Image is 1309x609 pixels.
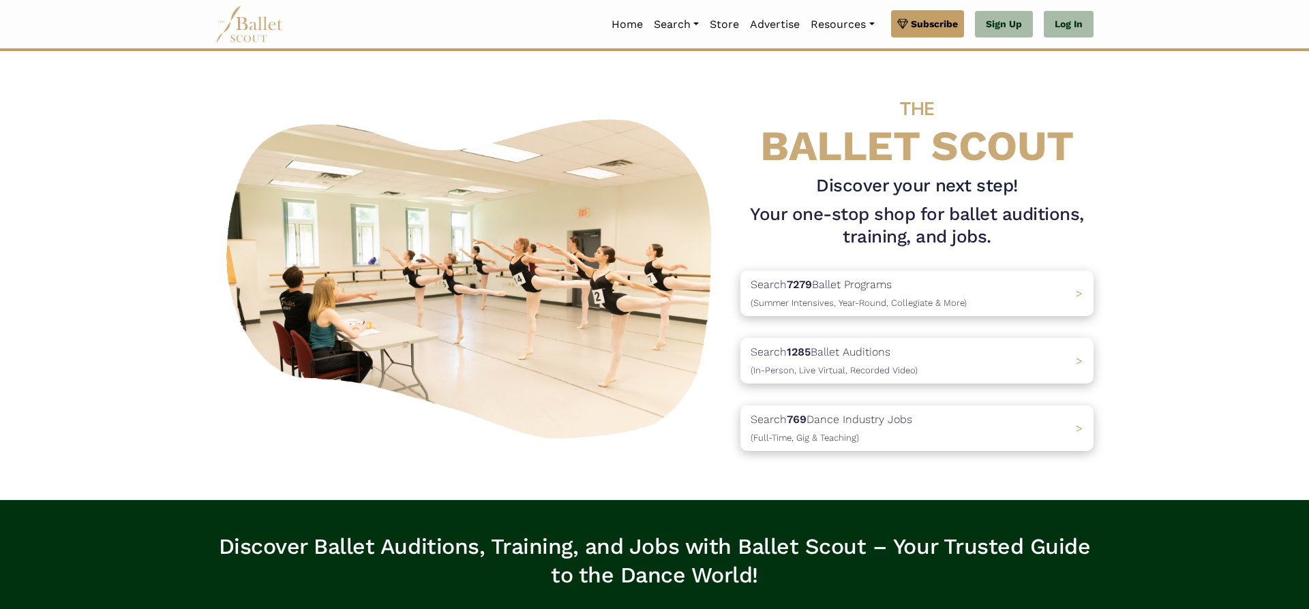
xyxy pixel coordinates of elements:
[1076,422,1083,435] span: >
[751,365,918,375] span: (In-Person, Live Virtual, Recorded Video)
[787,278,812,291] b: 7279
[787,345,811,358] b: 1285
[911,16,958,31] span: Subscribe
[606,10,648,39] a: Home
[897,16,908,31] img: gem.svg
[1076,287,1083,300] span: >
[751,411,912,446] p: Search Dance Industry Jobs
[704,10,744,39] a: Store
[215,104,729,447] img: A group of ballerinas talking to each other in a ballet studio
[1044,11,1094,38] a: Log In
[1076,354,1083,367] span: >
[751,298,967,308] span: (Summer Intensives, Year-Round, Collegiate & More)
[215,533,1094,589] h3: Discover Ballet Auditions, Training, and Jobs with Ballet Scout – Your Trusted Guide to the Dance...
[740,203,1094,249] h1: Your one-stop shop for ballet auditions, training, and jobs.
[891,10,964,37] a: Subscribe
[744,10,805,39] a: Advertise
[740,78,1094,169] h4: BALLET SCOUT
[900,97,934,120] span: THE
[740,405,1094,451] a: Search769Dance Industry Jobs(Full-Time, Gig & Teaching) >
[787,413,807,426] b: 769
[648,10,704,39] a: Search
[751,276,967,311] p: Search Ballet Programs
[740,270,1094,316] a: Search7279Ballet Programs(Summer Intensives, Year-Round, Collegiate & More)>
[751,433,859,443] span: (Full-Time, Gig & Teaching)
[740,338,1094,384] a: Search1285Ballet Auditions(In-Person, Live Virtual, Recorded Video) >
[740,174,1094,198] h3: Discover your next step!
[751,343,918,378] p: Search Ballet Auditions
[805,10,879,39] a: Resources
[975,11,1033,38] a: Sign Up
